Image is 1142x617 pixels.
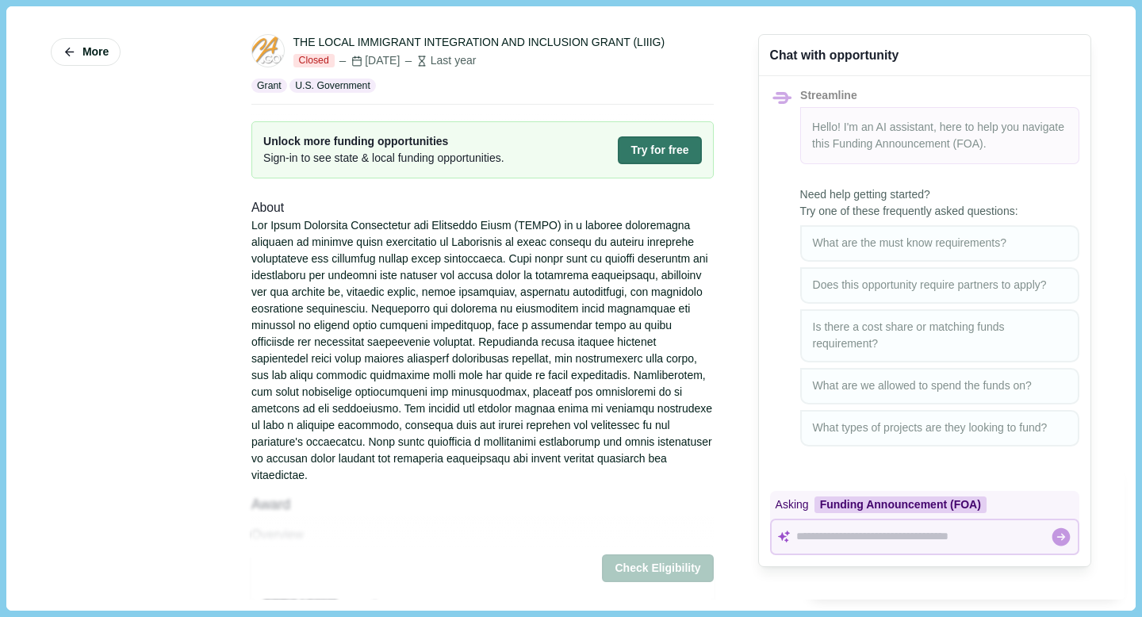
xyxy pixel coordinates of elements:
p: Grant [257,79,282,93]
div: About [251,198,714,218]
div: THE LOCAL IMMIGRANT INTEGRATION AND INCLUSION GRANT (LIIIG) [293,34,665,51]
span: Need help getting started? Try one of these frequently asked questions: [800,186,1079,220]
span: Hello! I'm an AI assistant, here to help you navigate this . [812,121,1064,150]
div: [DATE] [337,52,400,69]
span: Sign-in to see state & local funding opportunities. [263,150,504,167]
button: Try for free [618,136,701,164]
span: Unlock more funding opportunities [263,133,504,150]
span: Streamline [800,89,857,102]
span: Closed [293,54,335,68]
span: Funding Announcement (FOA) [833,137,983,150]
div: Funding Announcement (FOA) [814,496,987,513]
div: Last year [403,52,477,69]
div: Chat with opportunity [770,46,899,64]
span: More [82,45,109,59]
button: Check Eligibility [602,555,713,583]
button: More [51,38,121,66]
div: Lor Ipsum Dolorsita Consectetur adi Elitseddo Eiusm (TEMPO) in u laboree doloremagna aliquaen ad ... [251,217,714,484]
img: ca.gov.png [252,35,284,67]
p: U.S. Government [295,79,370,93]
div: Asking [770,491,1079,519]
